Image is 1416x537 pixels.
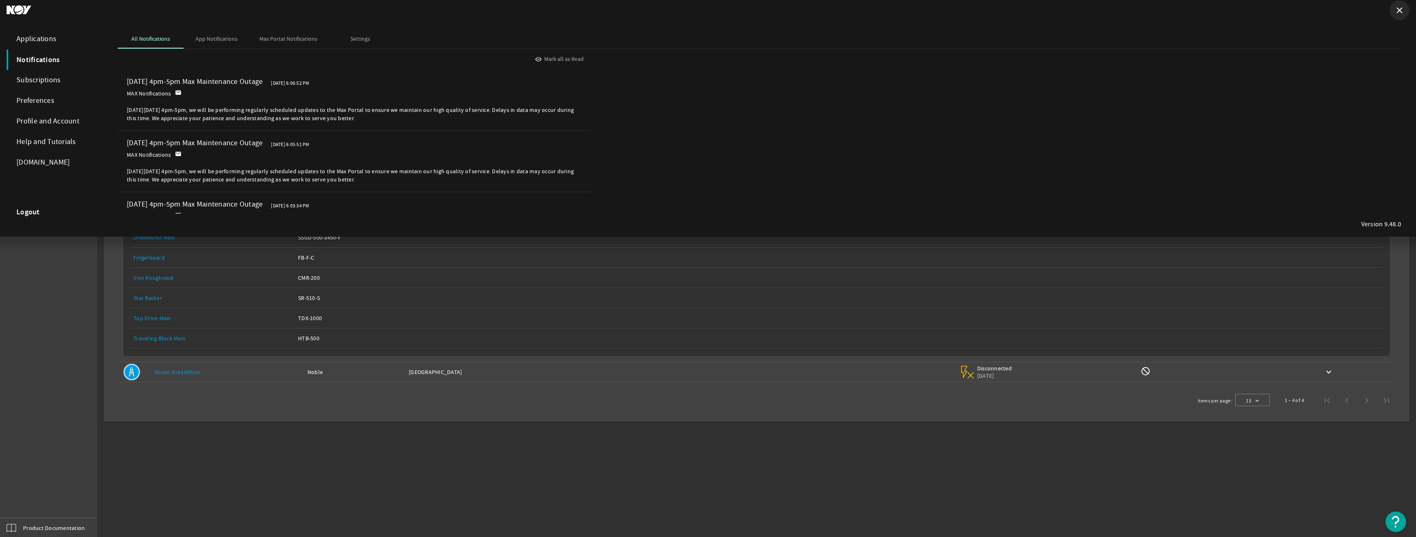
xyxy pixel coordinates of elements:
[131,36,170,42] span: All Notifications
[350,36,370,42] span: Settings
[7,152,101,173] a: [DOMAIN_NAME]
[1386,511,1406,532] button: Open Resource Center
[259,36,317,42] span: Max Portal Notifications
[127,102,575,126] div: [DATE][DATE] 4pm-5pm, we will be performing regularly scheduled updates to the Max Portal to ensu...
[175,151,182,157] mat-icon: email
[127,212,171,220] span: MAX Notifications
[16,208,40,216] strong: Logout
[271,202,309,210] span: [DATE] 6:03:34 PM
[127,200,263,210] span: [DATE] 4pm-5pm Max Maintenance Outage
[271,140,309,149] span: [DATE] 6:05:51 PM
[7,111,101,132] div: Profile and Account
[127,89,171,98] span: MAX Notifications
[175,212,182,219] mat-icon: email
[127,78,263,87] span: [DATE] 4pm-5pm Max Maintenance Outage
[196,36,238,42] span: App Notifications
[271,79,309,87] span: [DATE] 6:06:52 PM
[1361,220,1402,228] div: Version 9.48.0
[175,89,182,96] mat-icon: email
[127,163,575,188] div: [DATE][DATE] 4pm-5pm, we will be performing regularly scheduled updates to the Max Portal to ensu...
[127,139,263,149] span: [DATE] 4pm-5pm Max Maintenance Outage
[7,70,101,91] div: Subscriptions
[127,151,171,159] span: MAX Notifications
[7,29,101,49] div: Applications
[7,91,101,111] div: Preferences
[7,49,101,70] div: Notifications
[7,132,101,152] div: Help and Tutorials
[1395,5,1404,15] mat-icon: close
